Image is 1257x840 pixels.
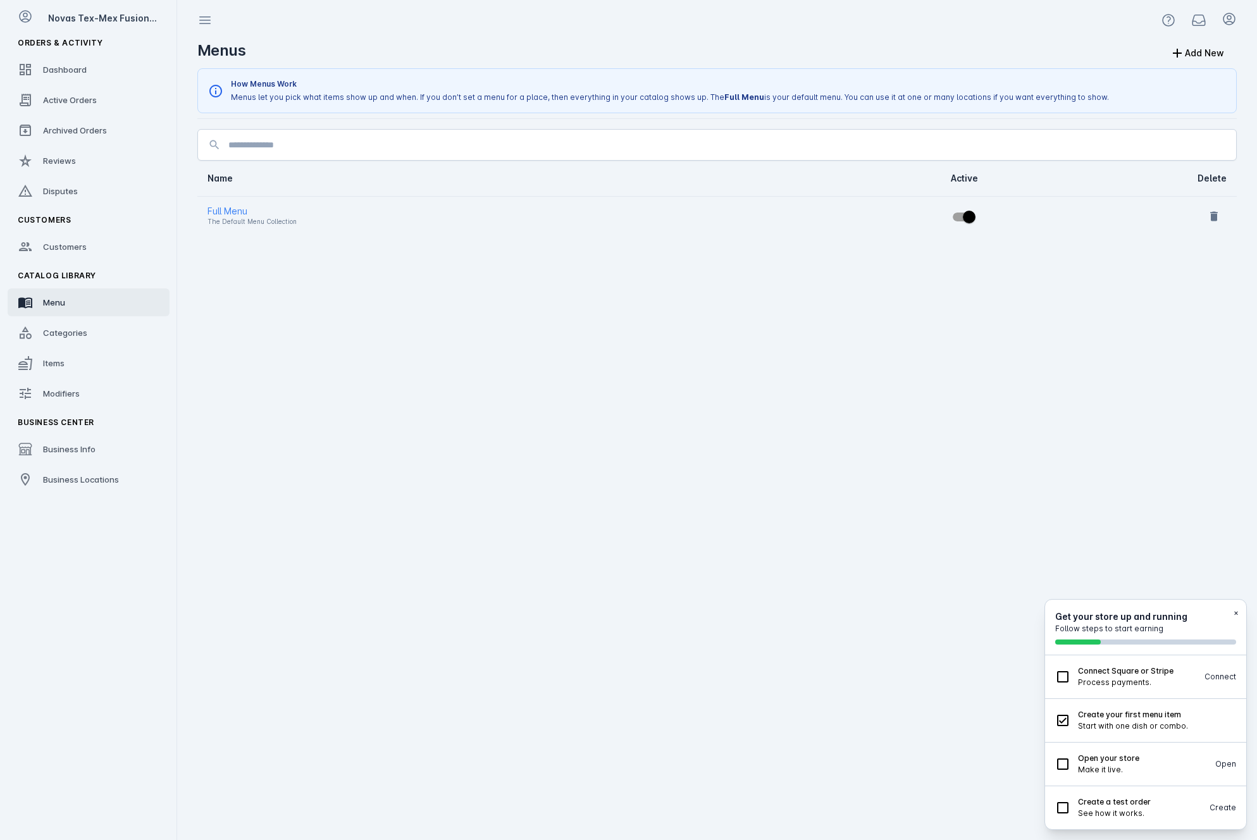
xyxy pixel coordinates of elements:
p: Menus let you pick what items show up and when. If you don’t set a menu for a place, then everyth... [231,92,1109,103]
span: Items [43,358,65,368]
span: Categories [43,328,87,338]
div: Delete [1198,172,1227,185]
h2: Get your store up and running [1055,610,1236,623]
h3: Create your first menu item [1078,709,1236,720]
p: How Menus Work [231,79,1109,90]
span: Archived Orders [43,125,107,135]
h2: Menus [197,40,245,66]
div: Full Menu [207,204,739,219]
p: Follow steps to start earning [1055,623,1236,634]
button: Open [1215,758,1236,770]
p: Process payments. [1078,677,1197,688]
span: Business Center [18,417,94,427]
div: Active [951,172,978,185]
span: Business Locations [43,474,119,485]
a: Business Info [8,435,170,463]
a: Archived Orders [8,116,170,144]
a: Menu [8,288,170,316]
p: Make it live. [1078,764,1208,775]
button: × [1234,607,1239,619]
a: Items [8,349,170,377]
span: Customers [18,215,71,225]
span: Modifiers [43,388,80,398]
span: Orders & Activity [18,38,102,47]
p: See how it works. [1078,808,1202,819]
button: Connect [1204,671,1236,682]
a: Modifiers [8,380,170,407]
button: Add New [1157,40,1237,66]
span: Business Info [43,444,96,454]
span: Customers [43,242,87,252]
span: Dashboard [43,65,87,75]
a: Customers [8,233,170,261]
div: Novas Tex-Mex Fusion BBQ [48,11,164,25]
div: Name [207,172,233,185]
a: Dashboard [8,56,170,83]
a: Business Locations [8,466,170,493]
span: Menu [43,297,65,307]
div: The Default Menu Collection [207,214,739,229]
h3: Connect Square or Stripe [1078,665,1197,677]
a: Reviews [8,147,170,175]
span: Active Orders [43,95,97,105]
a: Categories [8,319,170,347]
strong: Full Menu [724,92,764,102]
span: Catalog Library [18,271,96,280]
button: Create [1210,802,1236,813]
a: Active Orders [8,86,170,114]
span: Reviews [43,156,76,166]
div: Add New [1185,49,1224,58]
h3: Create a test order [1078,796,1202,808]
p: Start with one dish or combo. [1078,720,1236,732]
span: Disputes [43,186,78,196]
a: Disputes [8,177,170,205]
h3: Open your store [1078,753,1208,764]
